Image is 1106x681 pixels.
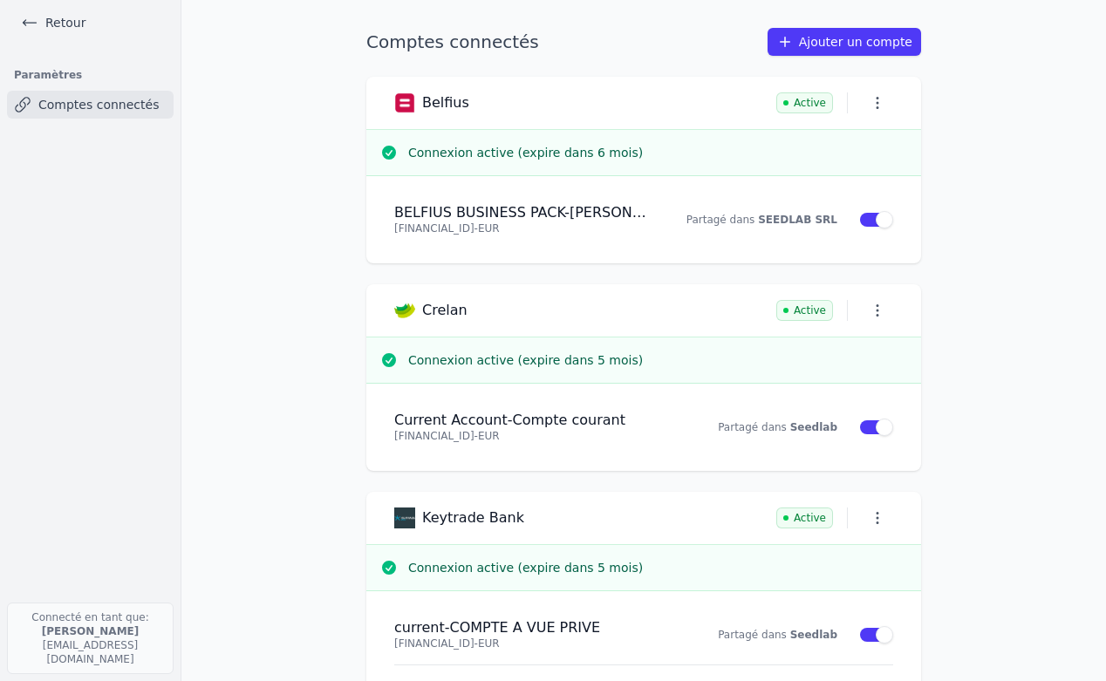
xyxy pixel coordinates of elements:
h1: Comptes connectés [366,30,539,54]
h3: Connexion active (expire dans 5 mois) [408,351,907,369]
strong: [PERSON_NAME] [42,625,140,637]
p: Partagé dans [670,420,837,434]
img: Crelan logo [394,300,415,321]
a: Seedlab [790,629,837,641]
h4: current - COMPTE A VUE PRIVE [394,619,649,637]
span: Active [776,300,833,321]
p: Connecté en tant que: [EMAIL_ADDRESS][DOMAIN_NAME] [7,603,174,674]
a: Seedlab [790,421,837,433]
h3: Connexion active (expire dans 6 mois) [408,144,907,161]
a: Retour [14,10,92,35]
a: SEEDLAB SRL [758,214,837,226]
h4: Current Account - Compte courant [394,412,649,429]
h3: Belfius [422,94,469,112]
img: Belfius logo [394,92,415,113]
span: Active [776,507,833,528]
p: Partagé dans [670,628,837,642]
span: Active [776,92,833,113]
p: Partagé dans [670,213,837,227]
a: Ajouter un compte [768,28,921,56]
h3: Crelan [422,302,468,319]
p: [FINANCIAL_ID] - EUR [394,637,649,650]
h3: Connexion active (expire dans 5 mois) [408,559,907,576]
p: [FINANCIAL_ID] - EUR [394,221,649,235]
h3: Keytrade Bank [422,509,524,527]
p: [FINANCIAL_ID] - EUR [394,429,649,443]
h4: BELFIUS BUSINESS PACK - [PERSON_NAME] [394,204,649,221]
h3: Paramètres [7,63,174,87]
img: Keytrade Bank logo [394,507,415,528]
a: Comptes connectés [7,91,174,119]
